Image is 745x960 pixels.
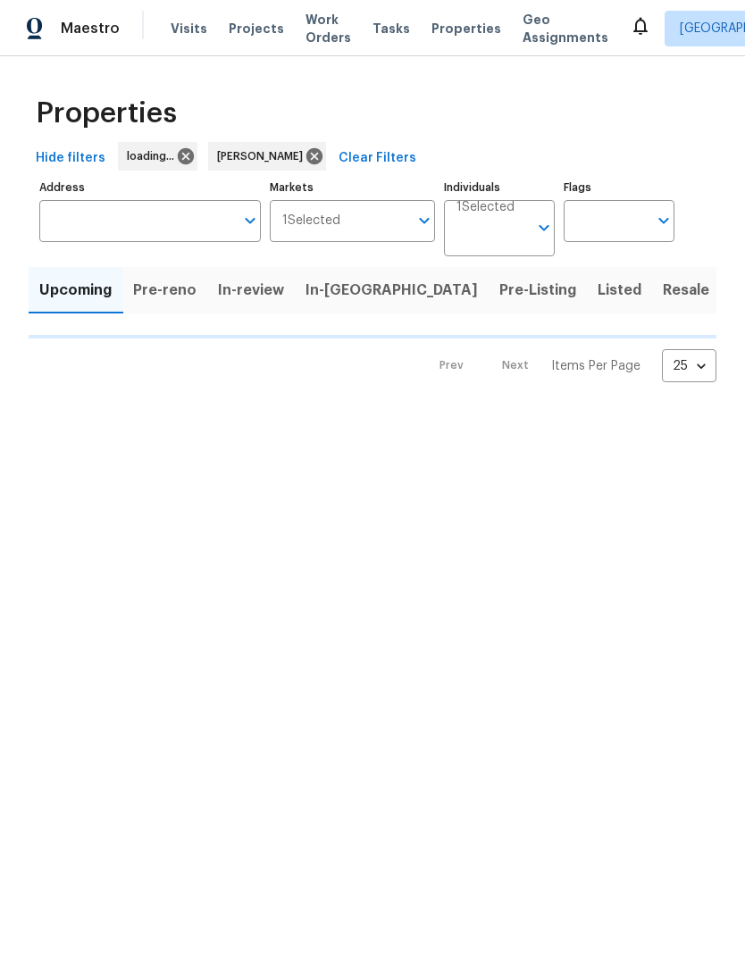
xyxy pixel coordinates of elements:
nav: Pagination Navigation [423,349,716,382]
span: Pre-reno [133,278,197,303]
label: Address [39,182,261,193]
span: Tasks [372,22,410,35]
div: 25 [662,343,716,389]
div: loading... [118,142,197,171]
label: Markets [270,182,436,193]
button: Open [412,208,437,233]
span: loading... [127,147,181,165]
span: Clear Filters [339,147,416,170]
span: Properties [431,20,501,38]
span: Geo Assignments [523,11,608,46]
span: Listed [598,278,641,303]
span: 1 Selected [282,213,340,229]
span: Maestro [61,20,120,38]
span: Visits [171,20,207,38]
span: Projects [229,20,284,38]
span: Upcoming [39,278,112,303]
span: Resale [663,278,709,303]
div: [PERSON_NAME] [208,142,326,171]
span: Pre-Listing [499,278,576,303]
button: Hide filters [29,142,113,175]
p: Items Per Page [551,357,640,375]
button: Open [651,208,676,233]
span: In-review [218,278,284,303]
span: Hide filters [36,147,105,170]
button: Open [532,215,557,240]
button: Open [238,208,263,233]
span: [PERSON_NAME] [217,147,310,165]
span: 1 Selected [456,200,515,215]
span: Properties [36,104,177,122]
label: Individuals [444,182,555,193]
label: Flags [564,182,674,193]
button: Clear Filters [331,142,423,175]
span: Work Orders [306,11,351,46]
span: In-[GEOGRAPHIC_DATA] [306,278,478,303]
